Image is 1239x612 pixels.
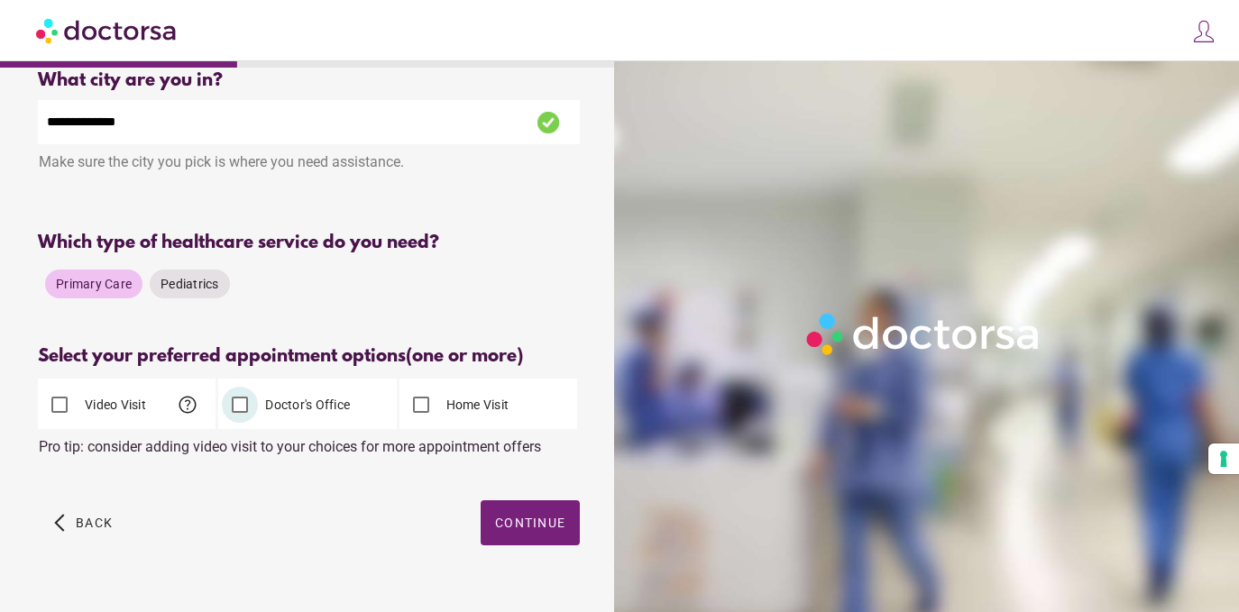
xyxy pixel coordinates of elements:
button: arrow_back_ios Back [47,500,120,545]
span: Back [76,516,113,530]
button: Continue [481,500,580,545]
label: Home Visit [443,396,509,414]
span: Primary Care [56,277,132,291]
button: Your consent preferences for tracking technologies [1208,443,1239,474]
img: icons8-customer-100.png [1191,19,1216,44]
label: Doctor's Office [262,396,350,414]
img: Logo-Doctorsa-trans-White-partial-flat.png [800,306,1048,361]
span: Continue [495,516,565,530]
div: Pro tip: consider adding video visit to your choices for more appointment offers [38,429,580,455]
span: Pediatrics [161,277,219,291]
div: Make sure the city you pick is where you need assistance. [38,144,580,184]
img: Doctorsa.com [36,10,179,50]
div: What city are you in? [38,70,580,91]
div: Select your preferred appointment options [38,346,580,367]
span: help [177,394,198,416]
div: Which type of healthcare service do you need? [38,233,580,253]
span: (one or more) [406,346,523,367]
label: Video Visit [81,396,146,414]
